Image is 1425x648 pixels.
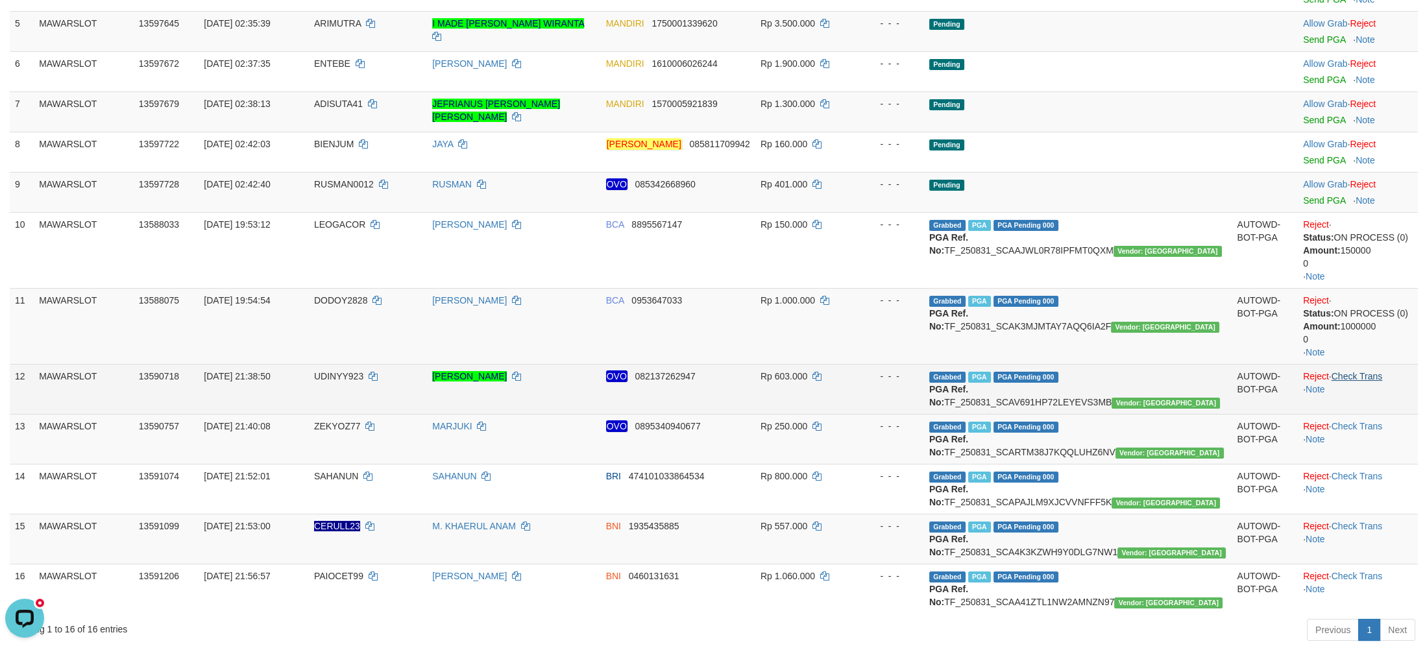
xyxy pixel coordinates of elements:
span: BCA [606,219,624,230]
span: · [1303,179,1350,189]
td: 5 [10,11,34,51]
span: Vendor URL: https://secure10.1velocity.biz [1111,322,1219,333]
span: Rp 1.060.000 [761,571,815,581]
a: Note [1356,195,1375,206]
div: - - - [859,570,919,582]
span: Grabbed [929,472,966,483]
a: JEFRIANUS [PERSON_NAME] [PERSON_NAME] [432,99,560,122]
span: BNI [606,571,621,581]
span: Marked by bggfebrii [968,220,991,231]
td: MAWARSLOT [34,172,134,212]
span: Rp 1.900.000 [761,58,815,69]
a: Note [1306,434,1325,444]
a: [PERSON_NAME] [432,571,507,581]
span: 13590718 [139,371,179,381]
span: PGA Pending [993,296,1058,307]
td: AUTOWD-BOT-PGA [1232,564,1298,614]
b: PGA Ref. No: [929,434,968,457]
a: Reject [1350,139,1376,149]
td: 7 [10,91,34,132]
div: - - - [859,57,919,70]
span: Pending [929,139,964,150]
b: Status: [1303,232,1334,243]
span: Vendor URL: https://secure10.1velocity.biz [1112,498,1220,509]
span: [DATE] 02:42:40 [204,179,270,189]
a: Next [1380,619,1415,641]
td: 6 [10,51,34,91]
em: [PERSON_NAME] [606,138,682,150]
span: [DATE] 21:53:00 [204,521,270,531]
a: [PERSON_NAME] [432,295,507,306]
a: Note [1356,75,1375,85]
span: ARIMUTRA [314,18,361,29]
span: Marked by bggfebrii [968,296,991,307]
span: PAIOCET99 [314,571,363,581]
span: Grabbed [929,422,966,433]
td: TF_250831_SCAV691HP72LEYEVS3MB [924,364,1232,414]
span: 13588075 [139,295,179,306]
a: Reject [1350,179,1376,189]
a: Reject [1350,99,1376,109]
td: · · [1298,564,1418,614]
span: Copy 1570005921839 to clipboard [652,99,717,109]
span: SAHANUN [314,471,358,481]
span: Vendor URL: https://secure10.1velocity.biz [1114,246,1222,257]
div: - - - [859,370,919,383]
td: TF_250831_SCAK3MJMTAY7AQQ6IA2F [924,288,1232,364]
em: OVO [606,420,627,432]
span: Marked by bggmhdangga [968,522,991,533]
span: Grabbed [929,220,966,231]
a: MARJUKI [432,421,472,431]
a: Note [1306,384,1325,394]
b: Amount: [1303,321,1341,331]
span: Grabbed [929,372,966,383]
span: [DATE] 21:38:50 [204,371,270,381]
span: Pending [929,180,964,191]
div: - - - [859,420,919,433]
td: · [1298,11,1418,51]
span: Copy 082137262947 to clipboard [635,371,695,381]
div: - - - [859,138,919,150]
a: Reject [1350,18,1376,29]
a: SAHANUN [432,471,476,481]
a: Note [1356,34,1375,45]
span: [DATE] 21:40:08 [204,421,270,431]
a: Reject [1303,471,1329,481]
td: · · [1298,288,1418,364]
td: · · [1298,212,1418,288]
div: ON PROCESS (0) 1000000 0 [1303,307,1413,346]
a: Check Trans [1332,571,1383,581]
a: Note [1306,271,1325,282]
span: Copy 1610006026244 to clipboard [652,58,717,69]
a: Send PGA [1303,195,1345,206]
td: AUTOWD-BOT-PGA [1232,288,1298,364]
span: BNI [606,521,621,531]
span: [DATE] 02:38:13 [204,99,270,109]
span: Vendor URL: https://secure10.1velocity.biz [1112,398,1220,409]
a: JAYA [432,139,453,149]
span: Pending [929,19,964,30]
a: Allow Grab [1303,18,1347,29]
span: PGA Pending [993,372,1058,383]
div: - - - [859,470,919,483]
span: · [1303,58,1350,69]
span: Grabbed [929,571,966,582]
a: M. KHAERUL ANAM [432,521,516,531]
div: - - - [859,218,919,231]
td: MAWARSLOT [34,564,134,614]
td: TF_250831_SCA4K3KZWH9Y0DLG7NW1 [924,514,1232,564]
a: 1 [1358,619,1380,641]
span: Rp 160.000 [761,139,807,149]
td: 10 [10,212,34,288]
span: 13597722 [139,139,179,149]
a: Check Trans [1332,421,1383,431]
b: PGA Ref. No: [929,534,968,557]
a: Send PGA [1303,115,1345,125]
span: Rp 603.000 [761,371,807,381]
a: Reject [1303,571,1329,581]
a: Send PGA [1303,34,1345,45]
a: Reject [1303,295,1329,306]
td: · · [1298,364,1418,414]
span: RUSMAN0012 [314,179,374,189]
span: DODOY2828 [314,295,367,306]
